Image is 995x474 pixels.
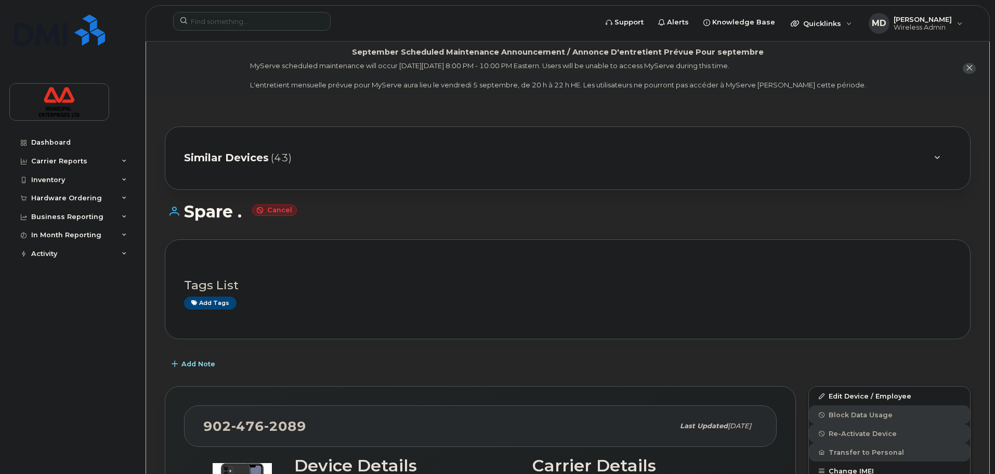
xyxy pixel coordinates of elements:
[250,61,866,90] div: MyServe scheduled maintenance will occur [DATE][DATE] 8:00 PM - 10:00 PM Eastern. Users will be u...
[809,387,970,405] a: Edit Device / Employee
[809,424,970,443] button: Re-Activate Device
[829,430,897,438] span: Re-Activate Device
[184,279,951,292] h3: Tags List
[184,297,237,310] a: Add tags
[252,204,297,216] small: Cancel
[165,355,224,374] button: Add Note
[809,405,970,424] button: Block Data Usage
[181,359,215,369] span: Add Note
[231,418,264,434] span: 476
[184,150,269,165] span: Similar Devices
[963,63,976,74] button: close notification
[728,422,751,430] span: [DATE]
[264,418,306,434] span: 2089
[680,422,728,430] span: Last updated
[203,418,306,434] span: 902
[352,47,764,58] div: September Scheduled Maintenance Announcement / Annonce D'entretient Prévue Pour septembre
[165,202,971,221] h1: Spare .
[271,150,292,165] span: (43)
[809,443,970,462] button: Transfer to Personal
